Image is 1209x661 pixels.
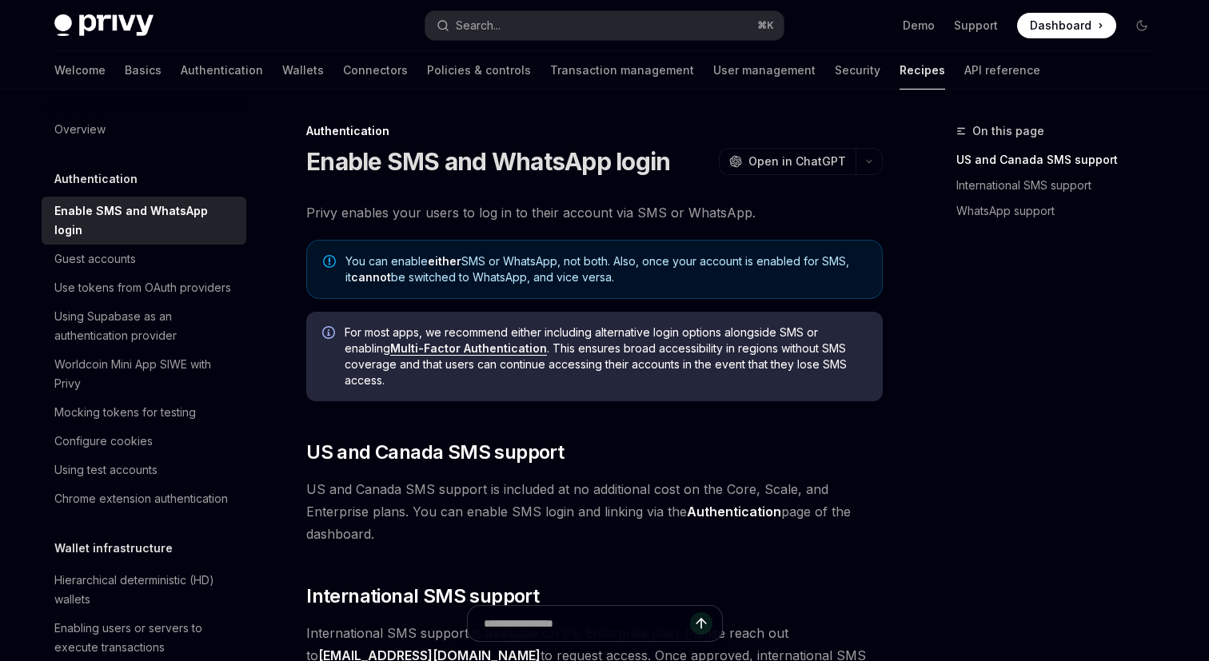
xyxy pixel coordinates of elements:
div: Enabling users or servers to execute transactions [54,619,237,657]
a: Mocking tokens for testing [42,398,246,427]
a: User management [713,51,816,90]
a: Policies & controls [427,51,531,90]
div: Use tokens from OAuth providers [54,278,231,297]
h5: Authentication [54,169,138,189]
a: Using Supabase as an authentication provider [42,302,246,350]
button: Open search [425,11,784,40]
span: US and Canada SMS support is included at no additional cost on the Core, Scale, and Enterprise pl... [306,478,883,545]
button: Open in ChatGPT [719,148,856,175]
span: On this page [972,121,1044,141]
svg: Note [323,255,336,268]
a: Transaction management [550,51,694,90]
span: International SMS support [306,583,539,609]
a: API reference [964,51,1040,90]
a: Recipes [900,51,945,90]
span: Privy enables your users to log in to their account via SMS or WhatsApp. [306,201,883,224]
div: Enable SMS and WhatsApp login [54,201,237,240]
div: Guest accounts [54,249,136,269]
span: Open in ChatGPT [748,153,846,169]
a: Guest accounts [42,245,246,273]
div: Search... [456,16,501,35]
img: dark logo [54,14,154,37]
a: Chrome extension authentication [42,484,246,513]
a: Connectors [343,51,408,90]
a: Enable SMS and WhatsApp login [42,197,246,245]
a: Hierarchical deterministic (HD) wallets [42,566,246,614]
div: Mocking tokens for testing [54,403,196,422]
a: Worldcoin Mini App SIWE with Privy [42,350,246,398]
button: Send message [690,612,712,635]
a: Using test accounts [42,456,246,484]
a: International SMS support [956,173,1167,198]
a: Support [954,18,998,34]
span: You can enable SMS or WhatsApp, not both. Also, once your account is enabled for SMS, it be switc... [345,253,866,285]
div: Authentication [306,123,883,139]
div: Worldcoin Mini App SIWE with Privy [54,355,237,393]
div: Using Supabase as an authentication provider [54,307,237,345]
h5: Wallet infrastructure [54,539,173,558]
div: Using test accounts [54,460,158,480]
a: Basics [125,51,162,90]
a: Welcome [54,51,106,90]
div: Overview [54,120,106,139]
div: Configure cookies [54,432,153,451]
span: US and Canada SMS support [306,440,564,465]
svg: Info [322,326,338,342]
a: Dashboard [1017,13,1116,38]
a: Overview [42,115,246,144]
a: Authentication [181,51,263,90]
span: For most apps, we recommend either including alternative login options alongside SMS or enabling ... [345,325,867,388]
a: US and Canada SMS support [956,147,1167,173]
strong: Authentication [687,504,781,520]
strong: either [428,254,461,268]
strong: cannot [351,270,391,284]
a: Use tokens from OAuth providers [42,273,246,302]
a: Demo [903,18,935,34]
a: Wallets [282,51,324,90]
a: Security [835,51,880,90]
span: ⌘ K [757,19,774,32]
button: Toggle dark mode [1129,13,1155,38]
input: Ask a question... [484,606,690,641]
div: Hierarchical deterministic (HD) wallets [54,571,237,609]
a: Multi-Factor Authentication [390,341,547,356]
h1: Enable SMS and WhatsApp login [306,147,670,176]
span: Dashboard [1030,18,1091,34]
div: Chrome extension authentication [54,489,228,508]
a: WhatsApp support [956,198,1167,224]
a: Configure cookies [42,427,246,456]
